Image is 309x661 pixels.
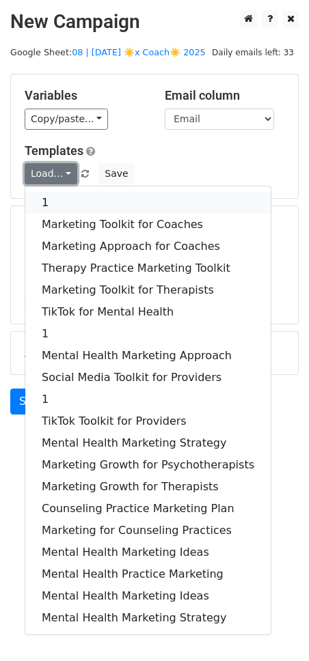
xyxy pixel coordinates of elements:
a: Marketing Approach for Coaches [25,236,271,257]
a: Copy/paste... [25,109,108,130]
a: Marketing Toolkit for Therapists [25,279,271,301]
a: Mental Health Marketing Approach [25,345,271,367]
a: Mental Health Practice Marketing [25,563,271,585]
a: Mental Health Marketing Ideas [25,585,271,607]
a: Send [10,389,55,414]
a: Marketing Growth for Therapists [25,476,271,498]
button: Save [98,163,134,184]
a: 1 [25,192,271,214]
a: 08 | [DATE] ☀️x Coach☀️ 2025 [72,47,206,57]
a: Counseling Practice Marketing Plan [25,498,271,520]
a: Therapy Practice Marketing Toolkit [25,257,271,279]
h5: Email column [165,88,284,103]
a: 1 [25,323,271,345]
a: Social Media Toolkit for Providers [25,367,271,389]
a: Load... [25,163,77,184]
a: TikTok for Mental Health [25,301,271,323]
iframe: Chat Widget [241,595,309,661]
h2: New Campaign [10,10,299,33]
a: Marketing Growth for Psychotherapists [25,454,271,476]
a: Marketing for Counseling Practices [25,520,271,542]
a: 1 [25,389,271,410]
a: Mental Health Marketing Strategy [25,432,271,454]
span: Daily emails left: 33 [207,45,299,60]
a: Marketing Toolkit for Coaches [25,214,271,236]
a: TikTok Toolkit for Providers [25,410,271,432]
h5: Variables [25,88,144,103]
a: Daily emails left: 33 [207,47,299,57]
small: Google Sheet: [10,47,206,57]
a: Mental Health Marketing Ideas [25,542,271,563]
a: Mental Health Marketing Strategy [25,607,271,629]
a: Templates [25,143,83,158]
